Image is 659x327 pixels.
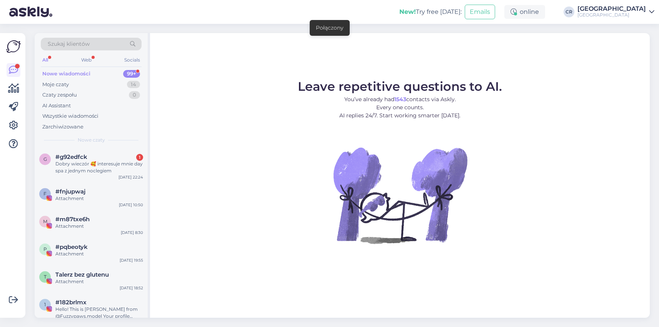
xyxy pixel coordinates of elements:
[465,5,495,19] button: Emails
[44,274,47,280] span: T
[123,70,140,78] div: 99+
[41,55,50,65] div: All
[123,55,142,65] div: Socials
[43,246,47,252] span: p
[316,24,344,32] div: Połączony
[55,278,143,285] div: Attachment
[564,7,574,17] div: CR
[55,244,88,250] span: #pqbeotyk
[44,302,46,307] span: 1
[42,112,98,120] div: Wszystkie wiadomości
[298,95,502,120] p: You’ve already had contacts via Askly. Every one counts. AI replies 24/7. Start working smarter [...
[80,55,93,65] div: Web
[504,5,545,19] div: online
[55,223,143,230] div: Attachment
[48,40,90,48] span: Szukaj klientów
[298,79,502,94] span: Leave repetitive questions to AI.
[120,285,143,291] div: [DATE] 18:52
[43,219,47,224] span: m
[118,174,143,180] div: [DATE] 22:24
[55,160,143,174] div: Dobry wieczór 🥰 interesuje mnie day spa z jednym noclegiem
[399,8,416,15] b: New!
[42,102,71,110] div: AI Assistant
[55,299,87,306] span: #182brlmx
[136,154,143,161] div: 1
[55,306,143,320] div: Hello! This is [PERSON_NAME] from @Fuzzypaws.model Your profile caught our eye We are a world Fam...
[121,230,143,235] div: [DATE] 8:30
[577,6,646,12] div: [GEOGRAPHIC_DATA]
[399,7,462,17] div: Try free [DATE]:
[43,156,47,162] span: g
[6,39,21,54] img: Askly Logo
[42,123,83,131] div: Zarchiwizowane
[55,216,90,223] span: #m87txe6h
[120,257,143,263] div: [DATE] 19:55
[55,188,85,195] span: #fnjupwaj
[42,81,69,88] div: Moje czaty
[331,126,469,264] img: No Chat active
[129,91,140,99] div: 0
[577,12,646,18] div: [GEOGRAPHIC_DATA]
[42,70,90,78] div: Nowe wiadomości
[42,91,77,99] div: Czaty zespołu
[127,81,140,88] div: 14
[43,191,47,197] span: f
[55,271,109,278] span: Talerz bez glutenu
[119,202,143,208] div: [DATE] 10:50
[55,195,143,202] div: Attachment
[55,153,87,160] span: #g92edfck
[78,137,105,143] span: Nowe czaty
[55,250,143,257] div: Attachment
[577,6,654,18] a: [GEOGRAPHIC_DATA][GEOGRAPHIC_DATA]
[394,96,406,103] b: 1543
